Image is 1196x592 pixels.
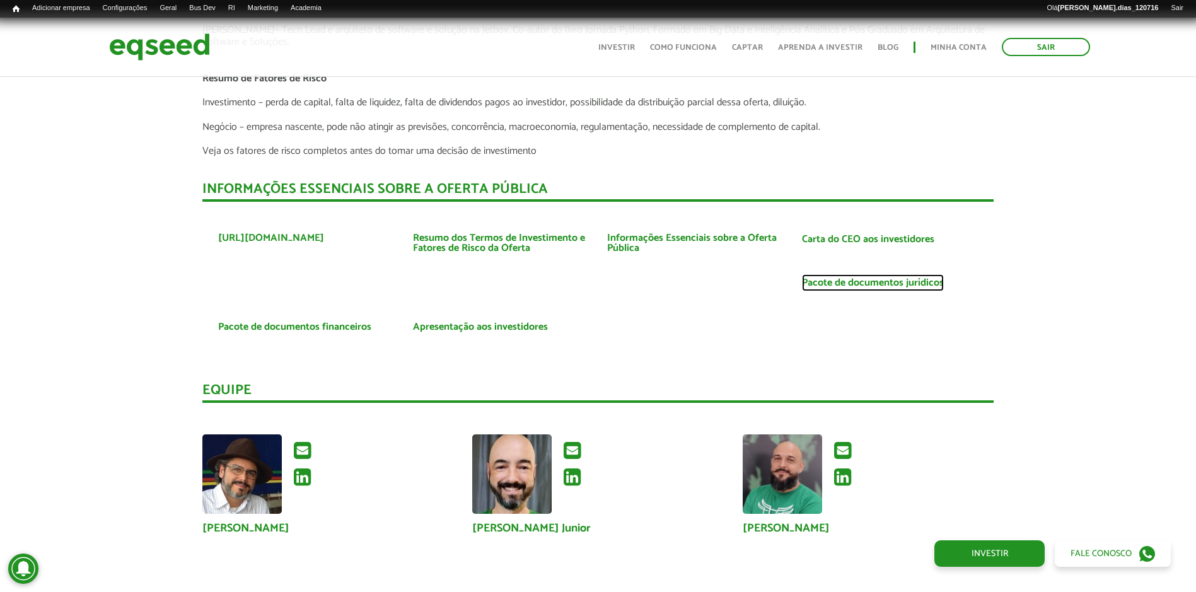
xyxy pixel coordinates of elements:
[743,434,822,514] img: Foto de Josias de Souza
[878,44,898,52] a: Blog
[1055,540,1171,567] a: Fale conosco
[1002,38,1090,56] a: Sair
[934,540,1045,567] a: Investir
[202,121,994,133] p: Negócio – empresa nascente, pode não atingir as previsões, concorrência, macroeconomia, regulamen...
[202,96,994,108] p: Investimento – perda de capital, falta de liquidez, falta de dividendos pagos ao investidor, poss...
[802,235,934,245] a: Carta do CEO aos investidores
[96,3,154,13] a: Configurações
[202,145,994,157] p: Veja os fatores de risco completos antes do tomar uma decisão de investimento
[743,523,830,534] a: [PERSON_NAME]
[472,434,552,514] img: Foto de Sérgio Hilton Berlotto Junior
[472,523,591,534] a: [PERSON_NAME] Junior
[732,44,763,52] a: Captar
[218,322,371,332] a: Pacote de documentos financeiros
[202,523,289,534] a: [PERSON_NAME]
[607,233,783,253] a: Informações Essenciais sobre a Oferta Pública
[202,70,327,87] span: Resumo de Fatores de Risco
[202,434,282,514] a: Ver perfil do usuário.
[153,3,183,13] a: Geral
[931,44,987,52] a: Minha conta
[202,182,994,202] div: INFORMAÇÕES ESSENCIAIS SOBRE A OFERTA PÚBLICA
[413,233,589,253] a: Resumo dos Termos de Investimento e Fatores de Risco da Oferta
[241,3,284,13] a: Marketing
[26,3,96,13] a: Adicionar empresa
[183,3,222,13] a: Bus Dev
[218,233,324,243] a: [URL][DOMAIN_NAME]
[472,434,552,514] a: Ver perfil do usuário.
[202,383,994,403] div: Equipe
[1040,3,1164,13] a: Olá[PERSON_NAME].dias_120716
[13,4,20,13] span: Início
[284,3,328,13] a: Academia
[413,322,548,332] a: Apresentação aos investidores
[743,434,822,514] a: Ver perfil do usuário.
[778,44,862,52] a: Aprenda a investir
[598,44,635,52] a: Investir
[1058,4,1159,11] strong: [PERSON_NAME].dias_120716
[1164,3,1190,13] a: Sair
[202,434,282,514] img: Foto de Xisto Alves de Souza Junior
[650,44,717,52] a: Como funciona
[6,3,26,15] a: Início
[222,3,241,13] a: RI
[802,278,944,288] a: Pacote de documentos jurídicos
[109,30,210,64] img: EqSeed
